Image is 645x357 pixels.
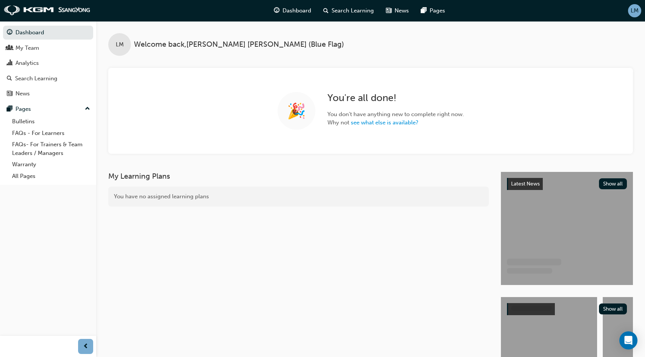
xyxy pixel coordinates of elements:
span: News [395,6,409,15]
a: FAQs- For Trainers & Team Leaders / Managers [9,139,93,159]
div: News [15,89,30,98]
h2: You're all done! [327,92,464,104]
span: news-icon [386,6,392,15]
h3: My Learning Plans [108,172,489,181]
button: LM [628,4,641,17]
a: news-iconNews [380,3,415,18]
div: Pages [15,105,31,113]
span: prev-icon [83,342,89,351]
a: My Team [3,41,93,55]
a: All Pages [9,170,93,182]
span: Why not [327,118,464,127]
span: LM [116,40,124,49]
span: pages-icon [7,106,12,113]
span: guage-icon [7,29,12,36]
a: Show all [507,303,627,315]
img: kgm [4,5,91,16]
a: search-iconSearch Learning [317,3,380,18]
span: Dashboard [283,6,311,15]
span: search-icon [7,75,12,82]
a: News [3,87,93,101]
button: Pages [3,102,93,116]
a: Analytics [3,56,93,70]
span: Pages [430,6,445,15]
span: chart-icon [7,60,12,67]
a: Latest NewsShow all [507,178,627,190]
a: Bulletins [9,116,93,127]
button: DashboardMy TeamAnalyticsSearch LearningNews [3,24,93,102]
span: Search Learning [332,6,374,15]
a: FAQs - For Learners [9,127,93,139]
span: 🎉 [287,107,306,115]
a: guage-iconDashboard [268,3,317,18]
div: Analytics [15,59,39,67]
span: search-icon [323,6,329,15]
span: news-icon [7,90,12,97]
a: Dashboard [3,26,93,40]
a: Search Learning [3,72,93,86]
span: people-icon [7,45,12,52]
a: Warranty [9,159,93,170]
div: You have no assigned learning plans [108,187,489,207]
span: up-icon [85,104,90,114]
a: pages-iconPages [415,3,451,18]
button: Show all [599,303,627,314]
span: guage-icon [274,6,279,15]
div: Open Intercom Messenger [619,331,637,349]
span: LM [631,6,639,15]
span: You don't have anything new to complete right now. [327,110,464,119]
div: My Team [15,44,39,52]
button: Show all [599,178,627,189]
a: see what else is available? [351,119,418,126]
span: Welcome back , [PERSON_NAME] [PERSON_NAME] (Blue Flag) [134,40,344,49]
span: pages-icon [421,6,427,15]
span: Latest News [511,181,540,187]
div: Search Learning [15,74,57,83]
